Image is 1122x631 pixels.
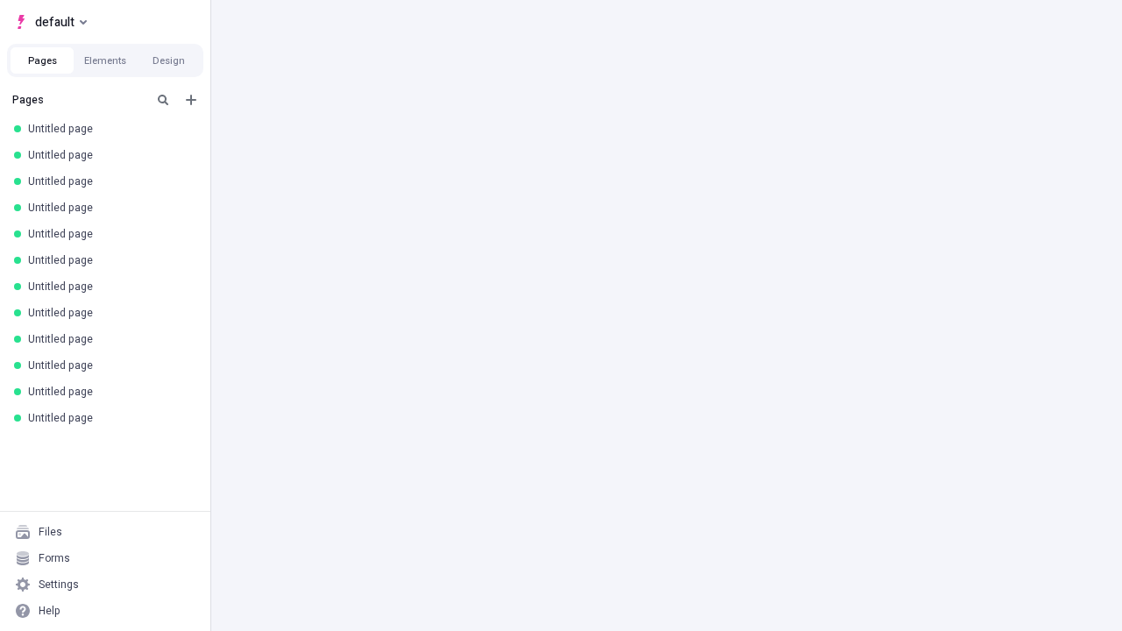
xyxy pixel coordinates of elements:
[181,89,202,110] button: Add new
[28,358,189,372] div: Untitled page
[28,253,189,267] div: Untitled page
[74,47,137,74] button: Elements
[28,174,189,188] div: Untitled page
[39,578,79,592] div: Settings
[137,47,200,74] button: Design
[28,122,189,136] div: Untitled page
[12,93,146,107] div: Pages
[39,604,60,618] div: Help
[28,385,189,399] div: Untitled page
[28,148,189,162] div: Untitled page
[39,551,70,565] div: Forms
[28,201,189,215] div: Untitled page
[28,280,189,294] div: Untitled page
[28,332,189,346] div: Untitled page
[28,227,189,241] div: Untitled page
[28,411,189,425] div: Untitled page
[35,11,75,32] span: default
[28,306,189,320] div: Untitled page
[11,47,74,74] button: Pages
[39,525,62,539] div: Files
[7,9,94,35] button: Select site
